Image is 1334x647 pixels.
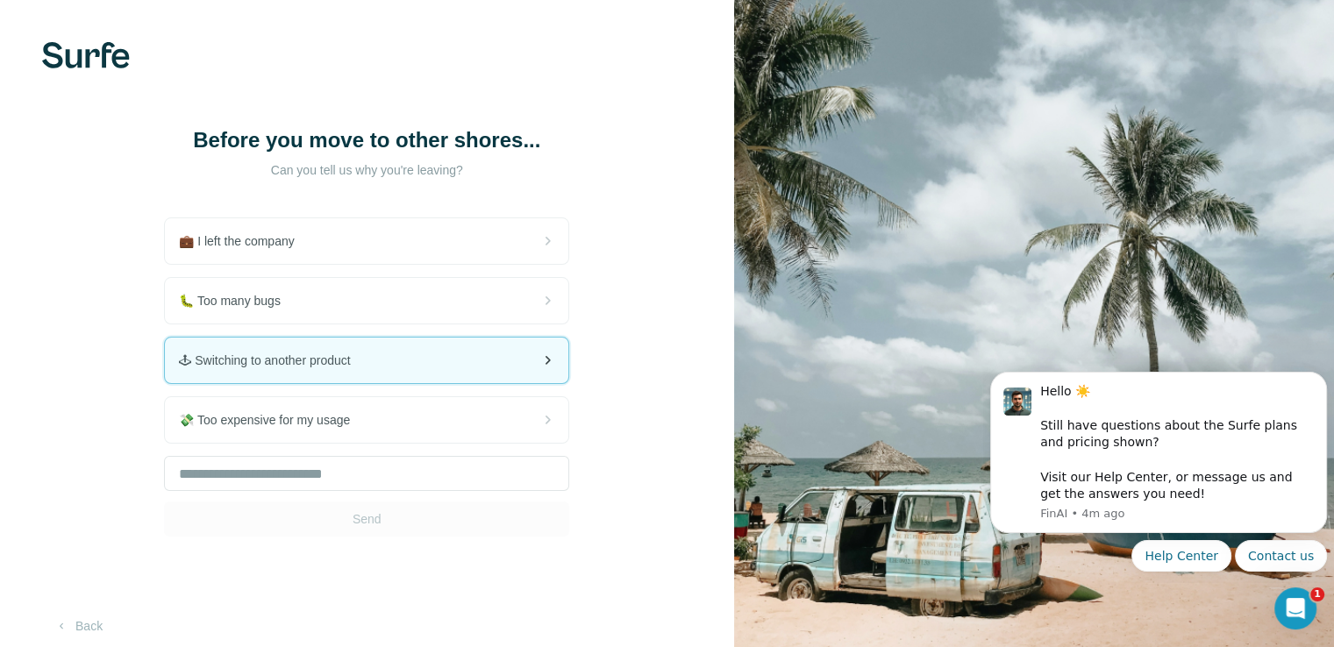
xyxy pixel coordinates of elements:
span: 💼 I left the company [179,232,308,250]
p: Can you tell us why you're leaving? [191,161,542,179]
span: 🐛 Too many bugs [179,292,295,309]
h1: Before you move to other shores... [191,126,542,154]
iframe: Intercom notifications message [983,356,1334,582]
span: 💸 Too expensive for my usage [179,411,364,429]
button: Back [42,610,115,642]
iframe: Intercom live chat [1274,587,1316,629]
img: Surfe's logo [42,42,130,68]
span: 🕹 Switching to another product [179,352,364,369]
span: 1 [1310,587,1324,601]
